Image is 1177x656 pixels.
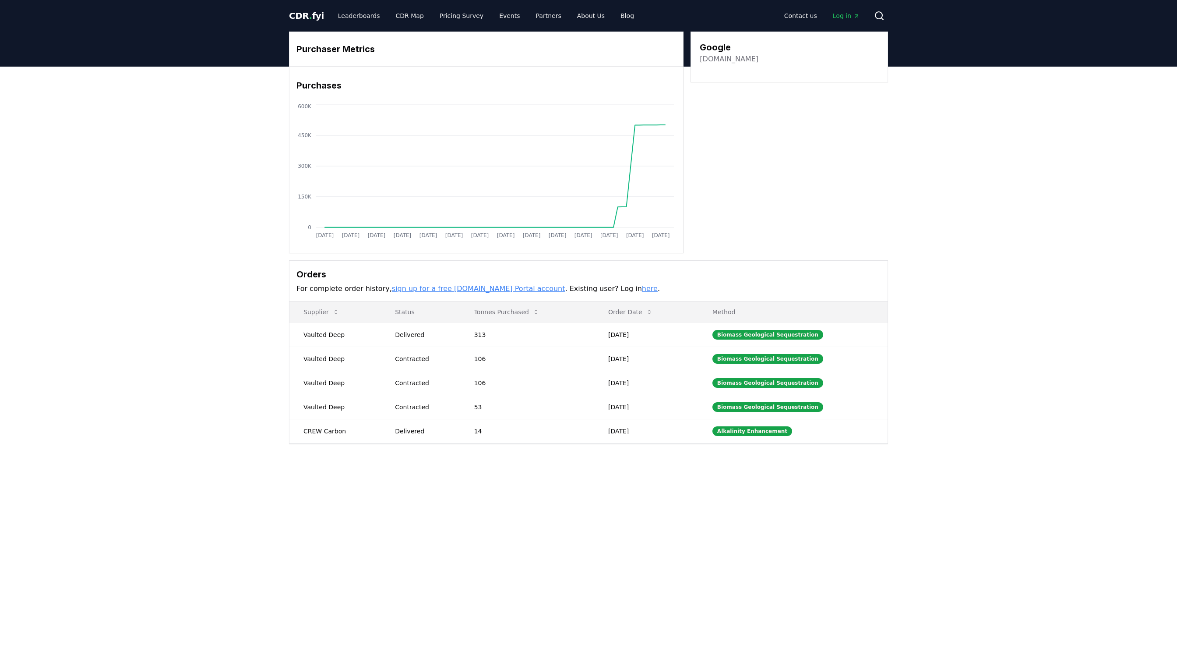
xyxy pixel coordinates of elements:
tspan: [DATE] [497,232,515,238]
tspan: [DATE] [394,232,412,238]
a: Pricing Survey [433,8,490,24]
div: Biomass Geological Sequestration [712,402,823,412]
tspan: [DATE] [471,232,489,238]
div: Contracted [395,403,453,411]
div: Biomass Geological Sequestration [712,354,823,364]
h3: Purchaser Metrics [296,43,676,56]
td: Vaulted Deep [289,395,381,419]
span: . [309,11,312,21]
p: Status [388,308,453,316]
tspan: [DATE] [574,232,592,238]
a: [DOMAIN_NAME] [700,54,758,64]
div: Biomass Geological Sequestration [712,330,823,340]
a: Log in [826,8,867,24]
button: Order Date [601,303,660,321]
div: Alkalinity Enhancement [712,426,792,436]
td: Vaulted Deep [289,323,381,347]
a: sign up for a free [DOMAIN_NAME] Portal account [392,284,565,293]
button: Tonnes Purchased [467,303,546,321]
tspan: [DATE] [549,232,567,238]
td: 106 [460,371,594,395]
h3: Google [700,41,758,54]
div: Contracted [395,355,453,363]
h3: Purchases [296,79,676,92]
div: Biomass Geological Sequestration [712,378,823,388]
tspan: 600K [298,103,312,110]
tspan: [DATE] [652,232,670,238]
a: Leaderboards [331,8,387,24]
div: Delivered [395,330,453,339]
a: CDR Map [389,8,431,24]
p: Method [705,308,881,316]
tspan: 150K [298,194,312,200]
nav: Main [331,8,641,24]
a: here [642,284,658,293]
tspan: [DATE] [445,232,463,238]
td: 53 [460,395,594,419]
div: Contracted [395,379,453,387]
tspan: [DATE] [368,232,386,238]
td: [DATE] [594,419,698,443]
td: [DATE] [594,347,698,371]
td: [DATE] [594,395,698,419]
div: Delivered [395,427,453,436]
td: 106 [460,347,594,371]
tspan: [DATE] [419,232,437,238]
tspan: [DATE] [523,232,541,238]
button: Supplier [296,303,346,321]
tspan: 0 [308,224,311,230]
td: 14 [460,419,594,443]
p: For complete order history, . Existing user? Log in . [296,284,881,294]
td: 313 [460,323,594,347]
td: [DATE] [594,323,698,347]
td: [DATE] [594,371,698,395]
a: Blog [613,8,641,24]
nav: Main [777,8,867,24]
td: Vaulted Deep [289,371,381,395]
tspan: [DATE] [600,232,618,238]
tspan: 300K [298,163,312,169]
h3: Orders [296,268,881,281]
tspan: [DATE] [342,232,360,238]
td: CREW Carbon [289,419,381,443]
a: Events [492,8,527,24]
span: CDR fyi [289,11,324,21]
td: Vaulted Deep [289,347,381,371]
span: Log in [833,11,860,20]
tspan: [DATE] [626,232,644,238]
a: CDR.fyi [289,10,324,22]
a: Contact us [777,8,824,24]
a: About Us [570,8,612,24]
tspan: [DATE] [316,232,334,238]
a: Partners [529,8,568,24]
tspan: 450K [298,132,312,138]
